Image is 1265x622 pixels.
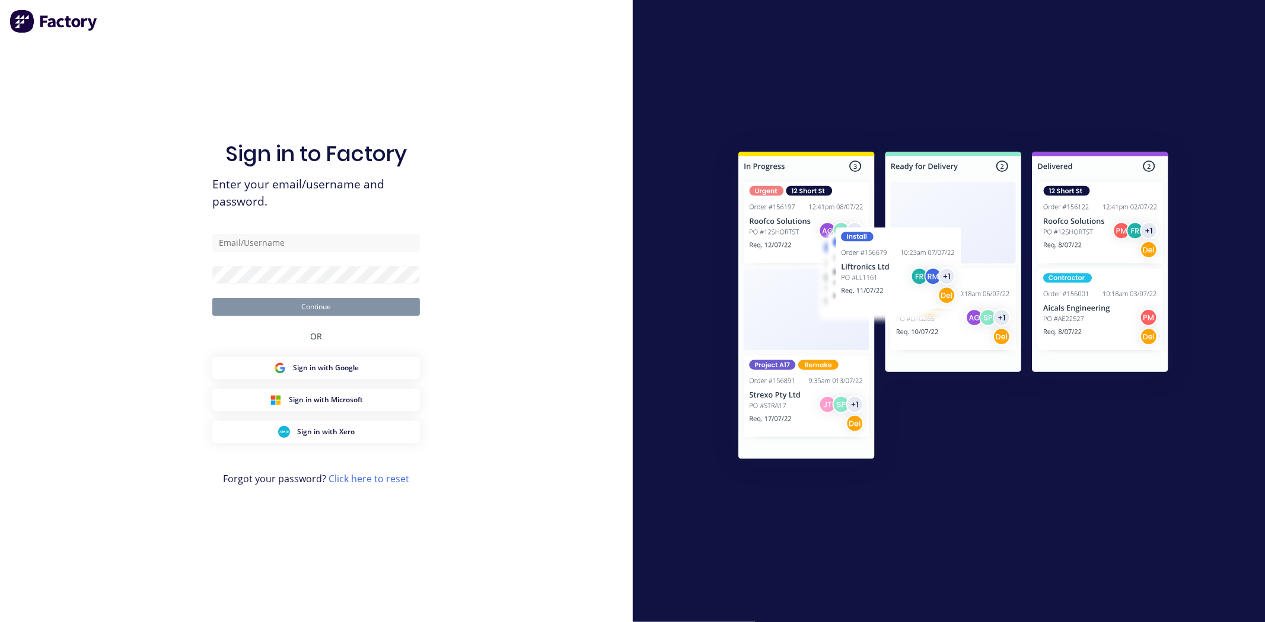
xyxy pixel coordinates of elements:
span: Sign in with Google [293,363,359,373]
img: Sign in [712,128,1194,487]
span: Forgot your password? [223,472,409,486]
span: Enter your email/username and password. [212,176,420,210]
img: Microsoft Sign in [270,394,282,406]
img: Factory [9,9,98,33]
img: Google Sign in [274,362,286,374]
button: Xero Sign inSign in with Xero [212,421,420,443]
button: Microsoft Sign inSign in with Microsoft [212,389,420,411]
a: Click here to reset [329,472,409,485]
span: Sign in with Microsoft [289,395,363,405]
img: Xero Sign in [278,426,290,438]
button: Continue [212,298,420,316]
div: OR [310,316,322,357]
h1: Sign in to Factory [225,141,407,166]
button: Google Sign inSign in with Google [212,357,420,379]
span: Sign in with Xero [297,427,355,437]
input: Email/Username [212,234,420,252]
